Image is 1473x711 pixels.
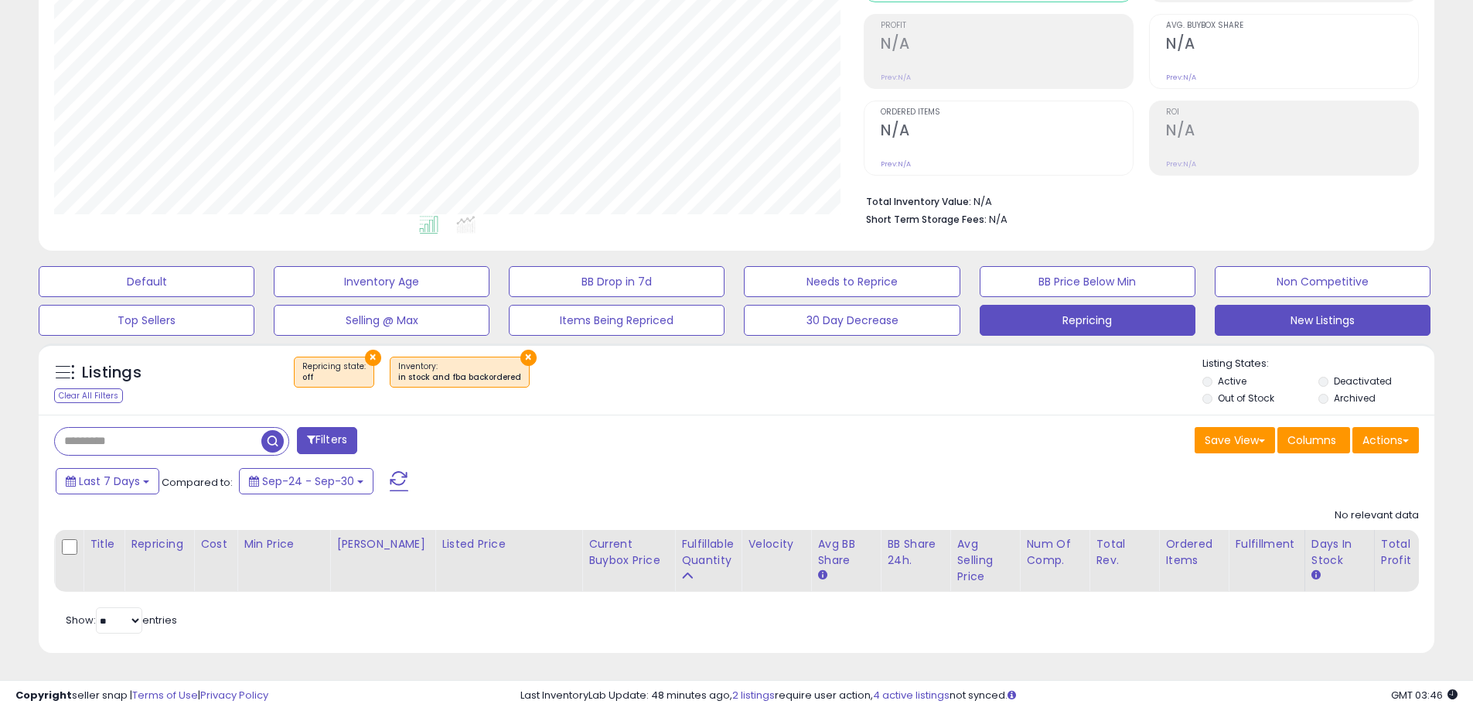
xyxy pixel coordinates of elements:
[1166,35,1418,56] h2: N/A
[887,536,943,569] div: BB Share 24h.
[881,108,1133,117] span: Ordered Items
[274,305,489,336] button: Selling @ Max
[980,266,1195,297] button: BB Price Below Min
[956,536,1013,585] div: Avg Selling Price
[1311,536,1368,569] div: Days In Stock
[131,536,187,552] div: Repricing
[1195,427,1275,453] button: Save View
[732,688,775,702] a: 2 listings
[54,388,123,403] div: Clear All Filters
[744,305,960,336] button: 30 Day Decrease
[817,536,874,569] div: Avg BB Share
[82,362,142,384] h5: Listings
[39,266,254,297] button: Default
[866,191,1407,210] li: N/A
[748,536,804,552] div: Velocity
[56,468,159,494] button: Last 7 Days
[302,361,366,384] span: Repricing state :
[1096,536,1152,569] div: Total Rev.
[15,688,72,702] strong: Copyright
[1166,159,1196,169] small: Prev: N/A
[365,350,381,366] button: ×
[520,350,537,366] button: ×
[1218,391,1274,405] label: Out of Stock
[1165,536,1222,569] div: Ordered Items
[520,689,1458,703] div: Last InventoryLab Update: 48 minutes ago, require user action, not synced.
[1381,536,1437,569] div: Total Profit
[980,305,1195,336] button: Repricing
[1391,688,1458,702] span: 2025-10-9 03:46 GMT
[1334,391,1376,405] label: Archived
[274,266,489,297] button: Inventory Age
[1335,508,1419,523] div: No relevant data
[1166,121,1418,142] h2: N/A
[1215,305,1430,336] button: New Listings
[873,688,950,702] a: 4 active listings
[39,305,254,336] button: Top Sellers
[866,195,971,208] b: Total Inventory Value:
[90,536,118,552] div: Title
[1026,536,1083,569] div: Num of Comp.
[881,159,911,169] small: Prev: N/A
[1202,357,1434,371] p: Listing States:
[244,536,323,552] div: Min Price
[881,35,1133,56] h2: N/A
[1277,427,1350,453] button: Columns
[398,361,521,384] span: Inventory :
[881,73,911,82] small: Prev: N/A
[200,688,268,702] a: Privacy Policy
[881,121,1133,142] h2: N/A
[302,372,366,383] div: off
[442,536,575,552] div: Listed Price
[15,689,268,703] div: seller snap | |
[162,475,233,490] span: Compared to:
[239,468,373,494] button: Sep-24 - Sep-30
[817,569,827,583] small: Avg BB Share.
[989,212,1008,227] span: N/A
[1166,73,1196,82] small: Prev: N/A
[336,536,428,552] div: [PERSON_NAME]
[1218,374,1246,388] label: Active
[1215,266,1430,297] button: Non Competitive
[509,266,725,297] button: BB Drop in 7d
[66,613,177,627] span: Show: entries
[1166,22,1418,30] span: Avg. Buybox Share
[1235,536,1297,552] div: Fulfillment
[1166,108,1418,117] span: ROI
[1311,569,1321,583] small: Days In Stock.
[681,536,735,569] div: Fulfillable Quantity
[297,427,357,454] button: Filters
[866,213,987,226] b: Short Term Storage Fees:
[1334,374,1392,388] label: Deactivated
[1287,432,1336,448] span: Columns
[509,305,725,336] button: Items Being Repriced
[744,266,960,297] button: Needs to Reprice
[79,473,140,489] span: Last 7 Days
[262,473,354,489] span: Sep-24 - Sep-30
[200,536,230,552] div: Cost
[588,536,668,569] div: Current Buybox Price
[398,372,521,383] div: in stock and fba backordered
[881,22,1133,30] span: Profit
[132,688,198,702] a: Terms of Use
[1352,427,1419,453] button: Actions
